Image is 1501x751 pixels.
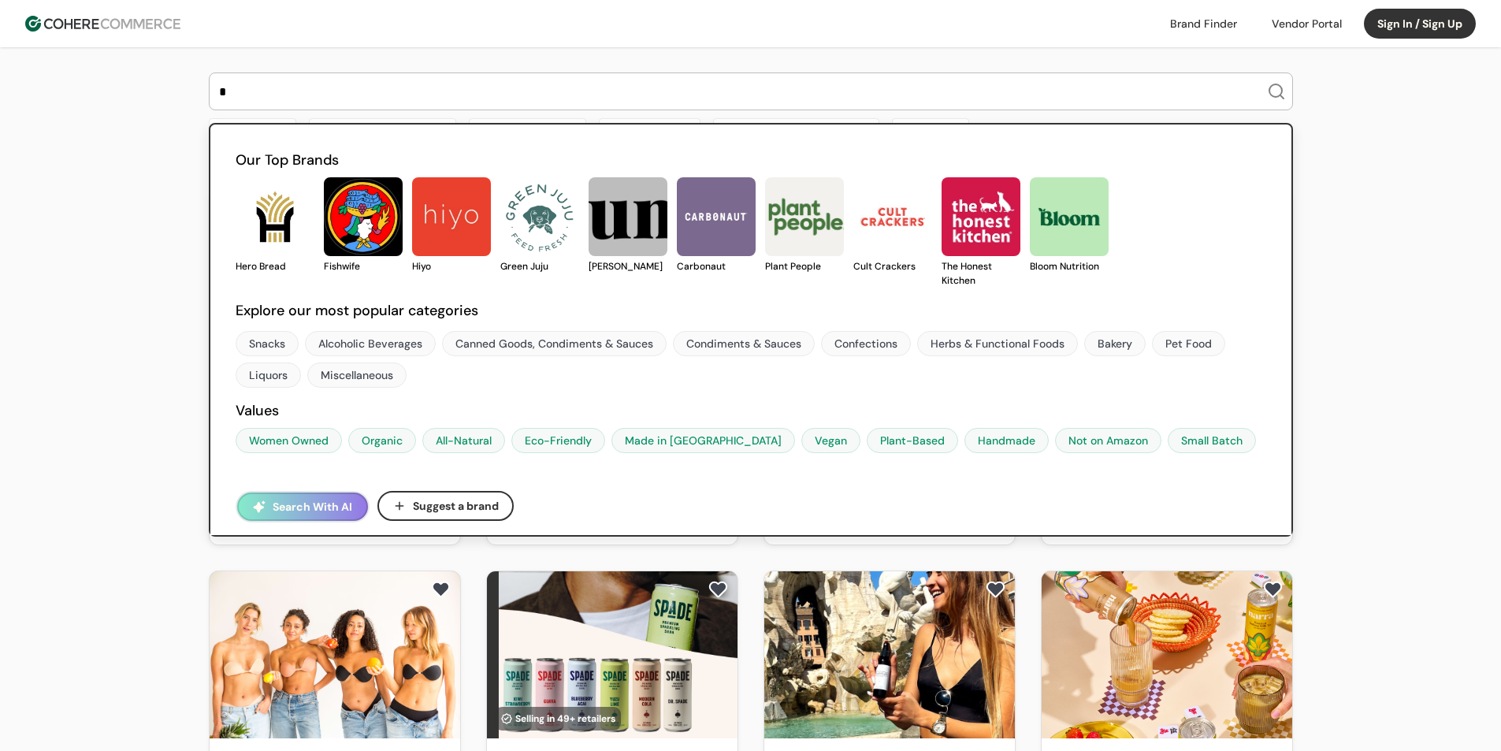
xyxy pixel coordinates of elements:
div: Eco-Friendly [525,433,592,449]
a: Alcoholic Beverages [305,331,436,356]
div: Women Owned [249,433,329,449]
button: add to favorite [1260,578,1286,601]
h2: Explore our most popular categories [236,300,1266,322]
a: Eco-Friendly [511,428,605,453]
a: Organic [348,428,416,453]
div: Miscellaneous [321,367,393,384]
div: Vegan [815,433,847,449]
img: Cohere Logo [25,16,180,32]
a: Plant-Based [867,428,958,453]
a: Small Batch [1168,428,1256,453]
a: Vegan [801,428,860,453]
div: Organic [362,433,403,449]
div: All-Natural [436,433,492,449]
button: Suggest a brand [377,491,514,521]
div: Not on Amazon [1068,433,1148,449]
a: Herbs & Functional Foods [917,331,1078,356]
a: Pet Food [1152,331,1225,356]
a: Women Owned [236,428,342,453]
h2: Values [236,400,1266,422]
div: Confections [834,336,897,352]
a: Bakery [1084,331,1146,356]
button: add to favorite [983,578,1009,601]
a: Liquors [236,362,301,388]
a: Miscellaneous [307,362,407,388]
a: Confections [821,331,911,356]
button: Sign In / Sign Up [1364,9,1476,39]
a: Handmade [964,428,1049,453]
div: Small Batch [1181,433,1243,449]
a: Canned Goods, Condiments & Sauces [442,331,667,356]
a: Condiments & Sauces [673,331,815,356]
div: Pet Food [1165,336,1212,352]
a: All-Natural [422,428,505,453]
button: Search With AI [237,493,368,521]
button: add to favorite [428,578,454,601]
div: Bakery [1098,336,1132,352]
a: Snacks [236,331,299,356]
button: add to favorite [705,578,731,601]
a: Made in [GEOGRAPHIC_DATA] [611,428,795,453]
div: Herbs & Functional Foods [931,336,1064,352]
h2: Our Top Brands [236,150,1266,171]
div: Alcoholic Beverages [318,336,422,352]
div: Made in [GEOGRAPHIC_DATA] [625,433,782,449]
div: Plant-Based [880,433,945,449]
div: Handmade [978,433,1035,449]
div: Condiments & Sauces [686,336,801,352]
a: Not on Amazon [1055,428,1161,453]
div: Canned Goods, Condiments & Sauces [455,336,653,352]
div: Snacks [249,336,285,352]
div: Liquors [249,367,288,384]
